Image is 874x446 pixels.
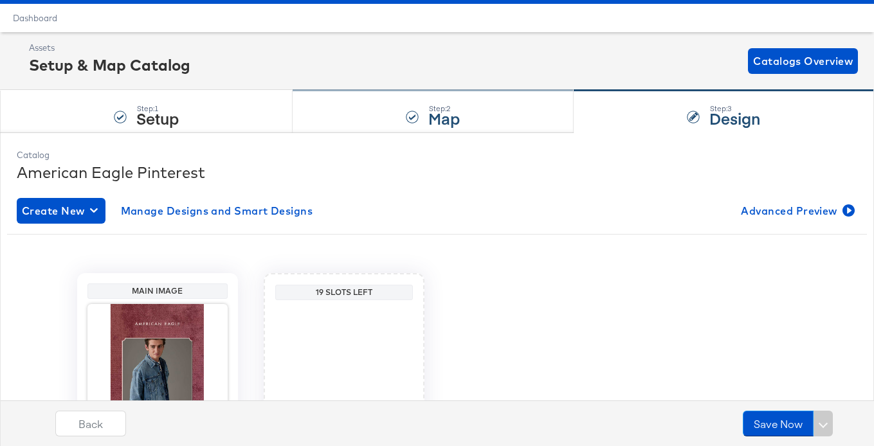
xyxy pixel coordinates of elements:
[278,287,410,298] div: 19 Slots Left
[136,107,179,129] strong: Setup
[17,198,105,224] button: Create New
[736,198,857,224] button: Advanced Preview
[13,13,57,23] a: Dashboard
[17,149,857,161] div: Catalog
[709,104,760,113] div: Step: 3
[121,202,313,220] span: Manage Designs and Smart Designs
[29,42,190,54] div: Assets
[29,54,190,76] div: Setup & Map Catalog
[55,411,126,436] button: Back
[136,104,179,113] div: Step: 1
[709,107,760,129] strong: Design
[753,52,853,70] span: Catalogs Overview
[743,411,814,436] button: Save Now
[741,202,852,220] span: Advanced Preview
[22,202,100,220] span: Create New
[17,161,857,183] div: American Eagle Pinterest
[748,48,858,74] button: Catalogs Overview
[428,107,460,129] strong: Map
[116,198,318,224] button: Manage Designs and Smart Designs
[428,104,460,113] div: Step: 2
[91,286,224,296] div: Main Image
